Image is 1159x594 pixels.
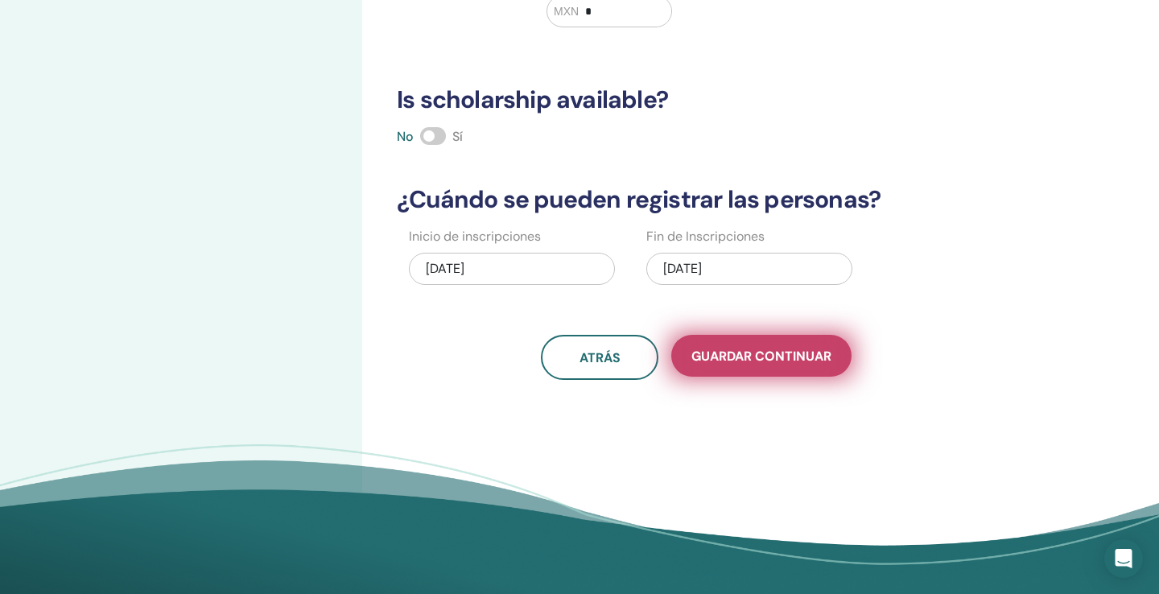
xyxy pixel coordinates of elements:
span: No [397,128,414,145]
div: [DATE] [409,253,615,285]
div: Open Intercom Messenger [1104,539,1143,578]
h3: ¿Cuándo se pueden registrar las personas? [387,185,1005,214]
span: Guardar Continuar [691,348,831,365]
button: atrás [541,335,658,380]
label: Fin de Inscripciones [646,227,765,246]
h3: Is scholarship available? [387,85,1005,114]
span: Sí [452,128,463,145]
div: [DATE] [646,253,852,285]
button: Guardar Continuar [671,335,852,377]
label: Inicio de inscripciones [409,227,541,246]
span: atrás [579,349,621,366]
span: MXN [554,3,579,20]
